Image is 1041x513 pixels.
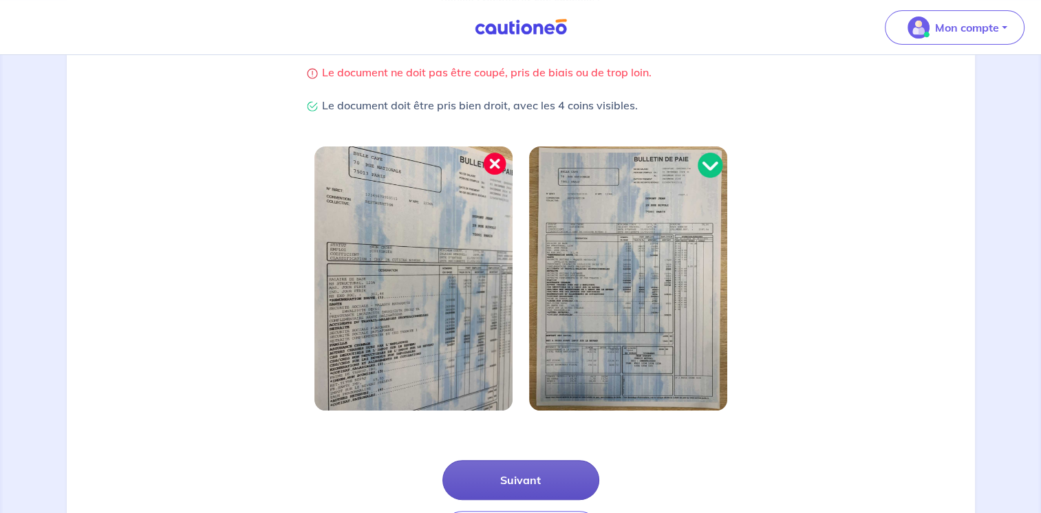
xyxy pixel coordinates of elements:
[935,19,999,36] p: Mon compte
[306,97,736,113] p: Le document doit être pris bien droit, avec les 4 coins visibles.
[908,17,930,39] img: illu_account_valid_menu.svg
[529,146,727,411] img: Image bien cadrée 2
[469,19,572,36] img: Cautioneo
[442,460,599,500] button: Suivant
[885,10,1024,45] button: illu_account_valid_menu.svgMon compte
[314,146,513,411] img: Image bien cadrée 1
[306,100,319,113] img: Check
[306,67,319,80] img: Warning
[306,64,736,80] p: Le document ne doit pas être coupé, pris de biais ou de trop loin.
